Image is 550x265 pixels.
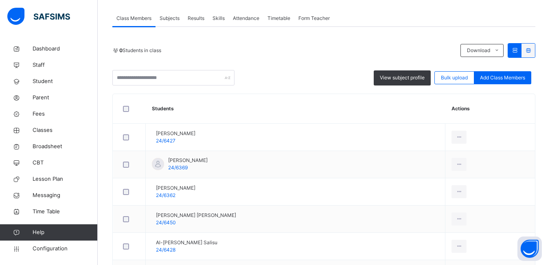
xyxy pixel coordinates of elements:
b: 0 [119,47,123,53]
span: View subject profile [380,74,425,81]
span: CBT [33,159,98,167]
span: Classes [33,126,98,134]
span: Fees [33,110,98,118]
th: Students [146,94,445,124]
span: [PERSON_NAME] [156,184,195,192]
span: Parent [33,94,98,102]
span: Help [33,228,97,237]
span: 24/6450 [156,219,176,226]
span: Dashboard [33,45,98,53]
span: Staff [33,61,98,69]
span: Al-[PERSON_NAME] Salisu [156,239,217,246]
span: Add Class Members [480,74,525,81]
span: Lesson Plan [33,175,98,183]
th: Actions [445,94,535,124]
span: Class Members [116,15,151,22]
span: Bulk upload [441,74,468,81]
span: [PERSON_NAME] [PERSON_NAME] [156,212,236,219]
span: Results [188,15,204,22]
span: [PERSON_NAME] [156,130,195,137]
span: Subjects [160,15,180,22]
span: Student [33,77,98,85]
span: [PERSON_NAME] [168,157,208,164]
span: Form Teacher [298,15,330,22]
span: 24/6369 [168,164,188,171]
button: Open asap [517,237,542,261]
span: 24/6362 [156,192,175,198]
span: Configuration [33,245,97,253]
img: safsims [7,8,70,25]
span: Download [467,47,490,54]
span: Messaging [33,191,98,199]
span: Students in class [119,47,161,54]
span: Time Table [33,208,98,216]
span: 24/6427 [156,138,175,144]
span: Timetable [267,15,290,22]
span: Attendance [233,15,259,22]
span: 24/6428 [156,247,175,253]
span: Broadsheet [33,142,98,151]
span: Skills [213,15,225,22]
